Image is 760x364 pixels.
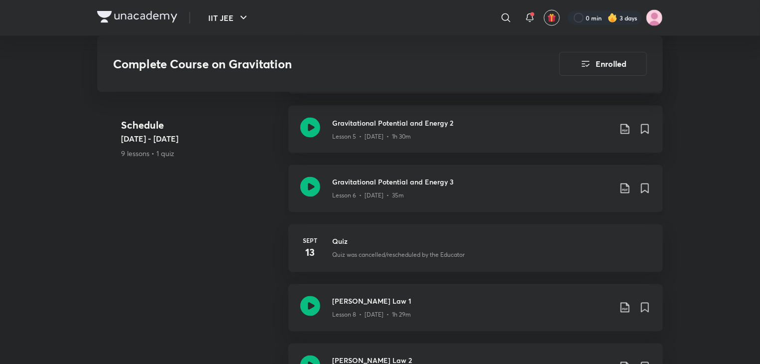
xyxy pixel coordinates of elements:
p: Lesson 6 • [DATE] • 35m [332,191,404,200]
h3: Quiz [332,236,651,247]
a: Gravitational Potential and Energy 3Lesson 6 • [DATE] • 35m [288,165,663,224]
img: Adah Patil Patil [646,9,663,26]
h6: Sept [300,236,320,245]
h4: Schedule [121,117,280,132]
a: [PERSON_NAME] Law 1Lesson 8 • [DATE] • 1h 29m [288,284,663,344]
p: 9 lessons • 1 quiz [121,148,280,159]
h3: Complete Course on Gravitation [113,57,503,71]
p: Lesson 5 • [DATE] • 1h 30m [332,132,411,141]
button: IIT JEE [202,8,255,28]
a: Company Logo [97,11,177,25]
h3: Gravitational Potential and Energy 3 [332,177,611,187]
p: Quiz was cancelled/rescheduled by the Educator [332,251,465,260]
h5: [DATE] - [DATE] [121,132,280,144]
h3: Gravitational Potential and Energy 2 [332,118,611,128]
button: Enrolled [559,52,647,76]
h3: [PERSON_NAME] Law 1 [332,296,611,307]
button: avatar [544,10,560,26]
a: Sept13QuizQuiz was cancelled/rescheduled by the Educator [288,224,663,284]
img: Company Logo [97,11,177,23]
img: streak [608,13,618,23]
a: Gravitational Potential and Energy 2Lesson 5 • [DATE] • 1h 30m [288,106,663,165]
img: avatar [547,13,556,22]
p: Lesson 8 • [DATE] • 1h 29m [332,311,411,320]
h4: 13 [300,245,320,260]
